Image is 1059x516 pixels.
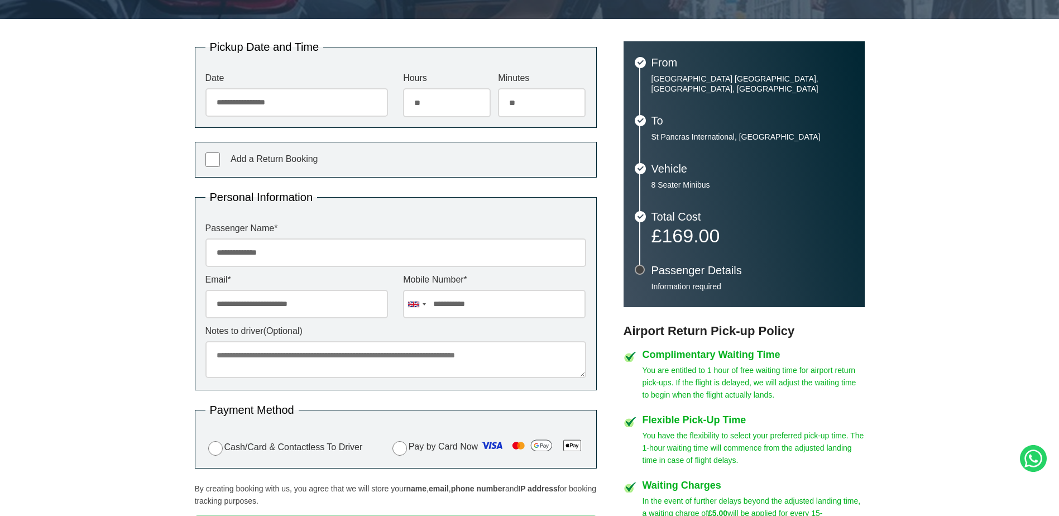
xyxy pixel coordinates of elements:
[651,115,854,126] h3: To
[518,484,558,493] strong: IP address
[195,482,597,507] p: By creating booking with us, you agree that we will store your , , and for booking tracking purpo...
[651,281,854,292] p: Information required
[205,41,324,52] legend: Pickup Date and Time
[205,152,220,167] input: Add a Return Booking
[403,275,586,284] label: Mobile Number
[205,275,388,284] label: Email
[643,480,865,490] h4: Waiting Charges
[205,224,586,233] label: Passenger Name
[651,211,854,222] h3: Total Cost
[498,74,586,83] label: Minutes
[651,74,854,94] p: [GEOGRAPHIC_DATA] [GEOGRAPHIC_DATA], [GEOGRAPHIC_DATA], [GEOGRAPHIC_DATA]
[651,228,854,243] p: £
[651,57,854,68] h3: From
[404,290,429,318] div: United Kingdom: +44
[205,74,388,83] label: Date
[451,484,505,493] strong: phone number
[205,439,363,456] label: Cash/Card & Contactless To Driver
[429,484,449,493] strong: email
[205,192,318,203] legend: Personal Information
[643,415,865,425] h4: Flexible Pick-Up Time
[624,324,865,338] h3: Airport Return Pick-up Policy
[231,154,318,164] span: Add a Return Booking
[643,364,865,401] p: You are entitled to 1 hour of free waiting time for airport return pick-ups. If the flight is del...
[390,437,586,458] label: Pay by Card Now
[205,404,299,415] legend: Payment Method
[406,484,427,493] strong: name
[662,225,720,246] span: 169.00
[643,429,865,466] p: You have the flexibility to select your preferred pick-up time. The 1-hour waiting time will comm...
[208,441,223,456] input: Cash/Card & Contactless To Driver
[263,326,303,336] span: (Optional)
[651,265,854,276] h3: Passenger Details
[651,132,854,142] p: St Pancras International, [GEOGRAPHIC_DATA]
[651,163,854,174] h3: Vehicle
[392,441,407,456] input: Pay by Card Now
[403,74,491,83] label: Hours
[643,350,865,360] h4: Complimentary Waiting Time
[651,180,854,190] p: 8 Seater Minibus
[205,327,586,336] label: Notes to driver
